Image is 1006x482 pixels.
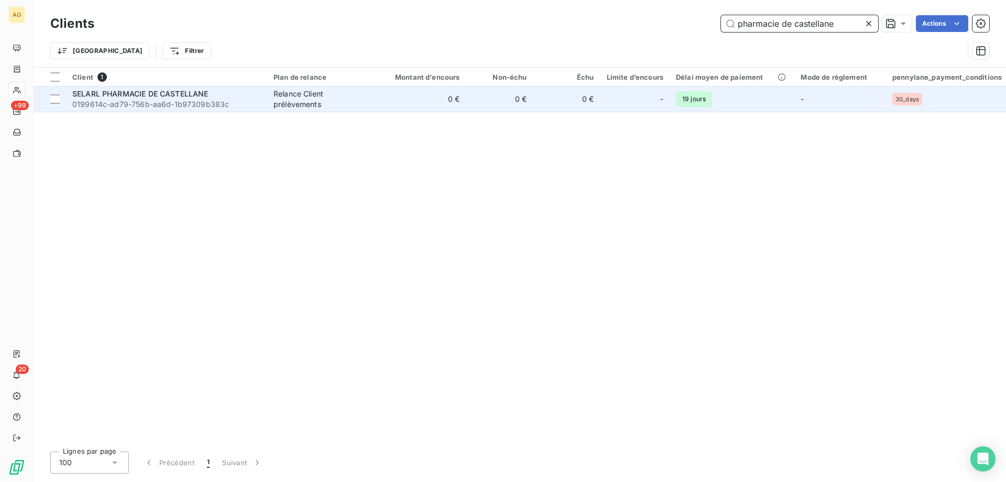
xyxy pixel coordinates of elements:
div: Plan de relance [274,73,370,81]
span: 0199614c-ad79-756b-aa6d-1b97309b383c [72,99,261,110]
button: [GEOGRAPHIC_DATA] [50,42,149,59]
div: Délai moyen de paiement [676,73,788,81]
div: Non-échu [473,73,527,81]
span: 1 [97,72,107,82]
button: 1 [201,452,216,474]
h3: Clients [50,14,94,33]
span: 30_days [895,96,919,102]
span: SELARL PHARMACIE DE CASTELLANE [72,89,209,98]
button: Filtrer [162,42,211,59]
button: Précédent [137,452,201,474]
span: +99 [11,101,29,110]
img: Logo LeanPay [8,459,25,476]
td: 0 € [466,87,533,112]
div: Mode de règlement [801,73,880,81]
div: AG [8,6,25,23]
div: Relance Client prélèvements [274,89,370,110]
span: 20 [16,365,29,374]
button: Suivant [216,452,269,474]
span: - [660,94,663,104]
div: Open Intercom Messenger [970,446,996,472]
span: 1 [207,457,210,468]
span: 19 jours [676,91,712,107]
input: Rechercher [721,15,878,32]
button: Actions [916,15,968,32]
div: Limite d’encours [607,73,663,81]
td: 0 € [533,87,600,112]
span: Client [72,73,93,81]
span: - [801,94,804,103]
td: 0 € [376,87,466,112]
span: 100 [59,457,72,468]
div: Montant d'encours [382,73,460,81]
div: Échu [540,73,594,81]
